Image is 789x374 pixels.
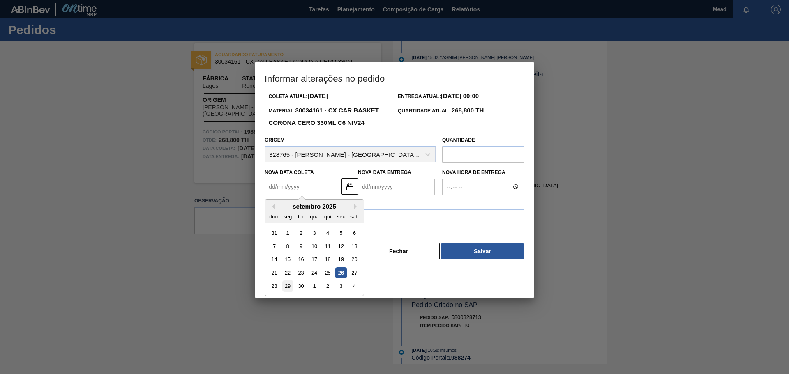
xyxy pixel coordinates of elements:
[335,267,346,278] div: Choose sexta-feira, 26 de setembro de 2025
[269,267,280,278] div: Choose domingo, 21 de setembro de 2025
[269,204,275,209] button: Previous Month
[442,137,475,143] label: Quantidade
[282,281,293,292] div: Choose segunda-feira, 29 de setembro de 2025
[282,267,293,278] div: Choose segunda-feira, 22 de setembro de 2025
[309,281,320,292] div: Choose quarta-feira, 1 de outubro de 2025
[322,254,333,265] div: Choose quinta-feira, 18 de setembro de 2025
[349,227,360,239] div: Choose sábado, 6 de setembro de 2025
[398,108,484,114] span: Quantidade Atual:
[450,107,484,114] strong: 268,800 TH
[269,281,280,292] div: Choose domingo, 28 de setembro de 2025
[358,170,411,175] label: Nova Data Entrega
[322,281,333,292] div: Choose quinta-feira, 2 de outubro de 2025
[269,254,280,265] div: Choose domingo, 14 de setembro de 2025
[358,243,440,259] button: Fechar
[295,254,307,265] div: Choose terça-feira, 16 de setembro de 2025
[265,179,341,195] input: dd/mm/yyyy
[265,137,285,143] label: Origem
[268,94,328,99] span: Coleta Atual:
[441,243,524,259] button: Salvar
[268,226,361,293] div: month 2025-09
[268,107,379,126] strong: 30034161 - CX CAR BASKET CORONA CERO 330ML C6 NIV24
[335,227,346,239] div: Choose sexta-feira, 5 de setembro de 2025
[345,181,355,191] img: locked
[349,211,360,222] div: sab
[354,204,360,209] button: Next Month
[441,92,479,99] strong: [DATE] 00:00
[269,211,280,222] div: dom
[322,267,333,278] div: Choose quinta-feira, 25 de setembro de 2025
[349,267,360,278] div: Choose sábado, 27 de setembro de 2025
[442,167,524,179] label: Nova Hora de Entrega
[398,94,479,99] span: Entrega Atual:
[349,254,360,265] div: Choose sábado, 20 de setembro de 2025
[295,227,307,239] div: Choose terça-feira, 2 de setembro de 2025
[322,211,333,222] div: qui
[269,241,280,252] div: Choose domingo, 7 de setembro de 2025
[309,241,320,252] div: Choose quarta-feira, 10 de setembro de 2025
[282,211,293,222] div: seg
[335,281,346,292] div: Choose sexta-feira, 3 de outubro de 2025
[341,178,358,195] button: locked
[295,241,307,252] div: Choose terça-feira, 9 de setembro de 2025
[265,170,314,175] label: Nova Data Coleta
[282,241,293,252] div: Choose segunda-feira, 8 de setembro de 2025
[295,267,307,278] div: Choose terça-feira, 23 de setembro de 2025
[309,227,320,239] div: Choose quarta-feira, 3 de setembro de 2025
[309,254,320,265] div: Choose quarta-feira, 17 de setembro de 2025
[335,241,346,252] div: Choose sexta-feira, 12 de setembro de 2025
[255,62,534,94] h3: Informar alterações no pedido
[335,254,346,265] div: Choose sexta-feira, 19 de setembro de 2025
[358,179,435,195] input: dd/mm/yyyy
[268,108,379,126] span: Material:
[309,267,320,278] div: Choose quarta-feira, 24 de setembro de 2025
[349,281,360,292] div: Choose sábado, 4 de outubro de 2025
[307,92,328,99] strong: [DATE]
[282,227,293,239] div: Choose segunda-feira, 1 de setembro de 2025
[309,211,320,222] div: qua
[349,241,360,252] div: Choose sábado, 13 de setembro de 2025
[269,227,280,239] div: Choose domingo, 31 de agosto de 2025
[295,281,307,292] div: Choose terça-feira, 30 de setembro de 2025
[295,211,307,222] div: ter
[322,241,333,252] div: Choose quinta-feira, 11 de setembro de 2025
[265,197,524,209] label: Observação
[335,211,346,222] div: sex
[322,227,333,239] div: Choose quinta-feira, 4 de setembro de 2025
[282,254,293,265] div: Choose segunda-feira, 15 de setembro de 2025
[265,203,364,210] div: setembro 2025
